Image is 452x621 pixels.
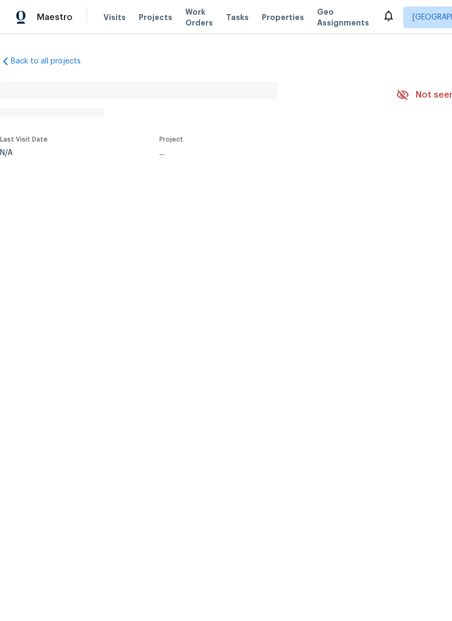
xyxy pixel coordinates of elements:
[37,12,73,23] span: Maestro
[317,7,369,28] span: Geo Assignments
[159,149,367,157] div: ...
[262,12,304,23] span: Properties
[226,14,249,21] span: Tasks
[104,12,126,23] span: Visits
[159,136,183,143] span: Project
[185,7,213,28] span: Work Orders
[139,12,172,23] span: Projects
